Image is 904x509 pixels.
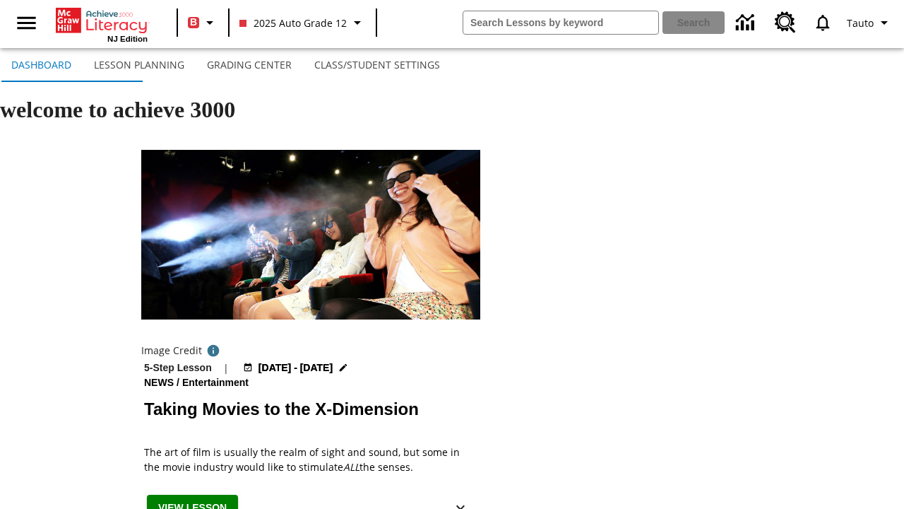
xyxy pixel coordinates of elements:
button: Class/Student Settings [303,48,451,82]
span: 2025 Auto Grade 12 [239,16,347,30]
em: ALL [343,460,359,474]
a: Data Center [727,4,766,42]
span: | [223,361,229,375]
button: Open side menu [6,2,47,44]
span: NJ Edition [107,35,148,43]
button: Lesson Planning [83,48,196,82]
button: Boost Class color is red. Change class color [182,10,224,35]
input: search field [463,11,658,34]
a: Resource Center, Will open in new tab [766,4,804,42]
p: The art of film is usually the realm of sight and sound, but some in the movie industry would lik... [144,445,477,474]
img: Panel in front of the seats sprays water mist to the happy audience at a 4DX-equipped theater. [141,150,480,320]
span: Tauto [847,16,874,30]
button: Aug 18 - Aug 24 Choose Dates [240,361,352,375]
p: Image Credit [141,344,202,358]
a: Notifications [804,4,841,41]
button: Profile/Settings [841,10,898,35]
span: Entertainment [182,375,251,391]
button: Photo credit: Photo by The Asahi Shimbun via Getty Images [202,341,225,361]
p: 5-Step Lesson [144,361,212,375]
a: Home [56,6,148,35]
span: News [144,375,177,391]
span: [DATE] - [DATE] [258,361,333,375]
span: / [177,377,179,388]
button: Grading Center [196,48,303,82]
div: Home [56,5,148,43]
button: Class: 2025 Auto Grade 12, Select your class [234,10,371,35]
h2: Taking Movies to the X-Dimension [144,397,477,422]
span: B [190,13,197,31]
